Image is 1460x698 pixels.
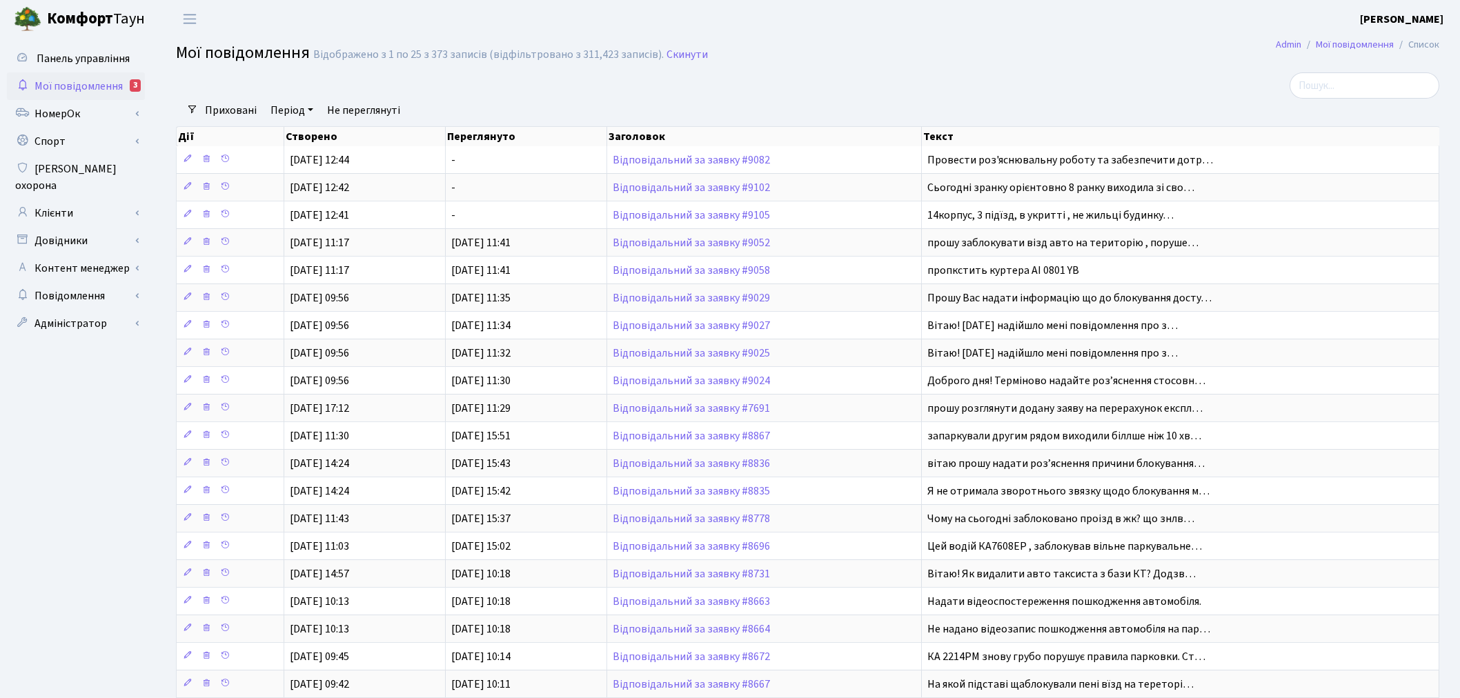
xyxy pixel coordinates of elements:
span: Вітаю! [DATE] надійшло мені повідомлення про з… [927,318,1178,333]
a: Панель управління [7,45,145,72]
span: прошу розглянути додану заяву на перерахунок експл… [927,401,1203,416]
a: Відповідальний за заявку #9102 [613,180,770,195]
th: Текст [922,127,1439,146]
a: [PERSON_NAME] охорона [7,155,145,199]
span: Я не отримала зворотнього звязку щодо блокування м… [927,483,1210,499]
span: [DATE] 10:13 [290,594,349,609]
span: Не надано відеозапис пошкодження автомобіля на пар… [927,621,1210,637]
span: [DATE] 15:02 [451,539,511,554]
img: logo.png [14,6,41,33]
span: запаркували другим рядом виходили біллше ніж 10 хв… [927,428,1201,443]
button: Переключити навігацію [172,8,207,30]
input: Пошук... [1290,72,1439,99]
a: Приховані [199,99,262,122]
th: Створено [284,127,446,146]
span: [DATE] 15:42 [451,483,511,499]
a: Відповідальний за заявку #8836 [613,456,770,471]
span: Панель управління [37,51,130,66]
a: Admin [1276,37,1301,52]
a: Відповідальний за заявку #8696 [613,539,770,554]
a: Відповідальний за заявку #8672 [613,649,770,664]
a: Відповідальний за заявку #9058 [613,263,770,278]
a: Відповідальний за заявку #9027 [613,318,770,333]
span: [DATE] 10:11 [451,677,511,692]
a: Адміністратор [7,310,145,337]
span: [DATE] 15:43 [451,456,511,471]
span: [DATE] 11:17 [290,263,349,278]
a: [PERSON_NAME] [1360,11,1443,28]
span: [DATE] 15:37 [451,511,511,526]
a: Мої повідомлення [1316,37,1394,52]
a: Відповідальний за заявку #8835 [613,483,770,499]
span: [DATE] 09:42 [290,677,349,692]
span: Вітаю! [DATE] надійшло мені повідомлення про з… [927,346,1178,361]
span: [DATE] 12:42 [290,180,349,195]
th: Переглянуто [446,127,607,146]
a: Відповідальний за заявку #8667 [613,677,770,692]
b: Комфорт [47,8,113,30]
span: [DATE] 11:35 [451,290,511,306]
span: Вітаю! Як видалити авто таксиста з бази КТ? Додзв… [927,566,1196,581]
span: [DATE] 11:30 [451,373,511,388]
a: Відповідальний за заявку #9052 [613,235,770,250]
span: [DATE] 11:30 [290,428,349,443]
nav: breadcrumb [1255,30,1460,59]
span: Мої повідомлення [176,41,310,65]
a: Не переглянуті [322,99,406,122]
div: Відображено з 1 по 25 з 373 записів (відфільтровано з 311,423 записів). [313,48,664,61]
span: [DATE] 09:56 [290,318,349,333]
span: [DATE] 12:44 [290,152,349,168]
span: [DATE] 12:41 [290,208,349,223]
a: Відповідальний за заявку #9029 [613,290,770,306]
span: [DATE] 15:51 [451,428,511,443]
span: [DATE] 11:17 [290,235,349,250]
span: Чому на сьогодні заблоковано проізд в жк? що знлв… [927,511,1194,526]
span: прошу заблокувати візд авто на територію , поруше… [927,235,1198,250]
a: Скинути [667,48,708,61]
li: Список [1394,37,1439,52]
span: [DATE] 11:32 [451,346,511,361]
a: Відповідальний за заявку #8664 [613,621,770,637]
span: 14корпус, 3 підїзд, в укритті , не жильці будинку… [927,208,1174,223]
span: [DATE] 11:03 [290,539,349,554]
span: [DATE] 14:24 [290,456,349,471]
span: [DATE] 10:18 [451,594,511,609]
span: [DATE] 09:45 [290,649,349,664]
a: Клієнти [7,199,145,227]
a: Повідомлення [7,282,145,310]
span: Провести роз'яснювальну роботу та забезпечити дотр… [927,152,1213,168]
a: Відповідальний за заявку #8731 [613,566,770,581]
a: Відповідальний за заявку #9105 [613,208,770,223]
span: Цей водій КА7608ЕР , заблокував вільне паркувальне… [927,539,1202,554]
span: [DATE] 09:56 [290,346,349,361]
span: Мої повідомлення [34,79,123,94]
a: НомерОк [7,100,145,128]
span: [DATE] 11:34 [451,318,511,333]
span: - [451,152,455,168]
th: Дії [177,127,284,146]
a: Відповідальний за заявку #8778 [613,511,770,526]
th: Заголовок [607,127,922,146]
a: Відповідальний за заявку #9082 [613,152,770,168]
span: Таун [47,8,145,31]
a: Відповідальний за заявку #9024 [613,373,770,388]
span: [DATE] 17:12 [290,401,349,416]
span: Доброго дня! Терміново надайте розʼяснення стосовн… [927,373,1205,388]
span: [DATE] 09:56 [290,290,349,306]
a: Контент менеджер [7,255,145,282]
span: [DATE] 14:57 [290,566,349,581]
span: КА 2214РМ знову грубо порушує правила парковки. Ст… [927,649,1205,664]
span: [DATE] 10:18 [451,566,511,581]
div: 3 [130,79,141,92]
span: [DATE] 10:14 [451,649,511,664]
span: Прошу Вас надати інформацію що до блокування досту… [927,290,1212,306]
span: Сьогодні зранку орієнтовно 8 ранку виходила зі сво… [927,180,1194,195]
span: [DATE] 14:24 [290,483,349,499]
span: [DATE] 09:56 [290,373,349,388]
a: Відповідальний за заявку #8867 [613,428,770,443]
a: Відповідальний за заявку #7691 [613,401,770,416]
span: [DATE] 11:41 [451,235,511,250]
span: [DATE] 11:43 [290,511,349,526]
span: На якой підставі щаблокували пені вїзд на тереторі… [927,677,1194,692]
span: вітаю прошу надати розʼяснення причини блокування… [927,456,1205,471]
